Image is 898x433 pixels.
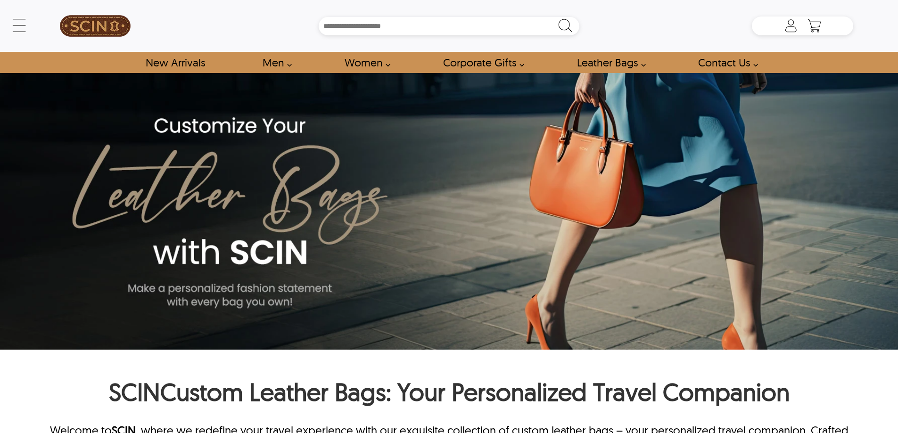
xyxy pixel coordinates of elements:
a: Shop New Arrivals [135,52,215,73]
h1: Custom Leather Bags: Your Personalized Travel Companion [45,376,853,412]
a: Shop Leather Corporate Gifts [432,52,529,73]
a: SCIN [109,376,160,407]
a: Shopping Cart [805,19,824,33]
a: SCIN [45,5,146,47]
a: Shop Leather Bags [566,52,651,73]
a: Shop Women Leather Jackets [334,52,395,73]
a: contact-us [687,52,763,73]
img: SCIN [60,5,131,47]
a: shop men's leather jackets [252,52,297,73]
